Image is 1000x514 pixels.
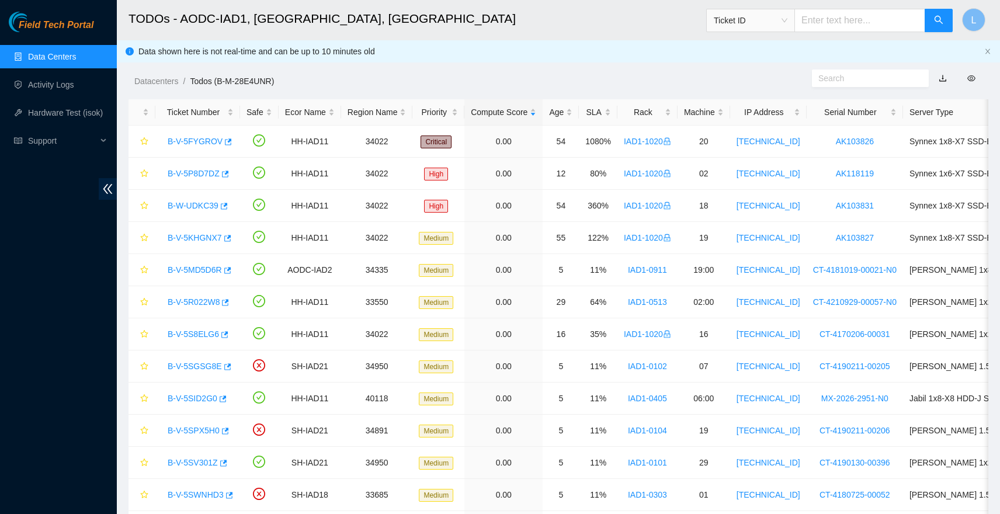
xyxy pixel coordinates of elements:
a: IAD1-1020lock [624,137,671,146]
td: 19 [678,415,730,447]
td: HH-IAD11 [279,286,341,318]
button: star [135,389,149,408]
a: CT-4170206-00031 [820,329,890,339]
span: Ticket ID [714,12,787,29]
td: 5 [543,447,579,479]
a: CT-4190211-00206 [820,426,890,435]
td: 11% [579,415,617,447]
a: Data Centers [28,52,76,61]
span: star [140,491,148,500]
td: 19:00 [678,254,730,286]
a: B-V-5SPX5H0 [168,426,220,435]
td: 5 [543,350,579,383]
a: IAD1-1020lock [624,201,671,210]
a: CT-4190130-00396 [820,458,890,467]
td: HH-IAD11 [279,318,341,350]
td: 80% [579,158,617,190]
td: 5 [543,479,579,511]
td: 11% [579,447,617,479]
a: B-V-5FYGROV [168,137,223,146]
td: 122% [579,222,617,254]
span: close [984,48,991,55]
a: B-V-5P8D7DZ [168,169,220,178]
a: IAD1-0513 [628,297,667,307]
a: B-V-5SV301Z [168,458,218,467]
span: star [140,137,148,147]
a: [TECHNICAL_ID] [737,329,800,339]
button: star [135,485,149,504]
span: check-circle [253,391,265,404]
button: star [135,196,149,215]
span: search [934,15,943,26]
button: star [135,261,149,279]
span: star [140,394,148,404]
td: 29 [543,286,579,318]
span: check-circle [253,327,265,339]
a: [TECHNICAL_ID] [737,297,800,307]
a: [TECHNICAL_ID] [737,169,800,178]
a: IAD1-1020lock [624,329,671,339]
button: star [135,421,149,440]
td: 35% [579,318,617,350]
td: 07 [678,350,730,383]
span: Support [28,129,97,152]
a: Akamai TechnologiesField Tech Portal [9,21,93,36]
a: [TECHNICAL_ID] [737,458,800,467]
td: SH-IAD21 [279,447,341,479]
a: CT-4210929-00057-N0 [813,297,897,307]
td: 33685 [341,479,413,511]
a: B-V-5SGSG8E [168,362,222,371]
td: HH-IAD11 [279,190,341,222]
td: 64% [579,286,617,318]
td: 20 [678,126,730,158]
td: 19 [678,222,730,254]
td: 360% [579,190,617,222]
a: [TECHNICAL_ID] [737,394,800,403]
td: 5 [543,254,579,286]
td: HH-IAD11 [279,126,341,158]
a: B-W-UDKC39 [168,201,218,210]
td: 34022 [341,158,413,190]
span: lock [663,169,671,178]
button: L [962,8,985,32]
a: IAD1-0104 [628,426,667,435]
td: 34022 [341,222,413,254]
td: 0.00 [464,415,543,447]
span: close-circle [253,488,265,500]
span: Field Tech Portal [19,20,93,31]
td: SH-IAD18 [279,479,341,511]
td: 34022 [341,126,413,158]
span: star [140,426,148,436]
td: 40118 [341,383,413,415]
td: 0.00 [464,158,543,190]
button: star [135,325,149,343]
span: close-circle [253,423,265,436]
td: HH-IAD11 [279,383,341,415]
span: star [140,459,148,468]
span: / [183,77,185,86]
td: 55 [543,222,579,254]
td: 01 [678,479,730,511]
a: [TECHNICAL_ID] [737,137,800,146]
span: star [140,202,148,211]
a: CT-4180725-00052 [820,490,890,499]
a: IAD1-0911 [628,265,667,275]
span: Medium [419,393,453,405]
span: High [424,168,448,180]
a: [TECHNICAL_ID] [737,490,800,499]
td: AODC-IAD2 [279,254,341,286]
td: 06:00 [678,383,730,415]
span: read [14,137,22,145]
button: star [135,453,149,472]
a: [TECHNICAL_ID] [737,426,800,435]
td: 0.00 [464,447,543,479]
span: Medium [419,296,453,309]
span: Medium [419,457,453,470]
span: L [971,13,977,27]
span: check-circle [253,134,265,147]
td: 0.00 [464,254,543,286]
span: check-circle [253,263,265,275]
a: [TECHNICAL_ID] [737,233,800,242]
span: Medium [419,489,453,502]
span: Medium [419,360,453,373]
